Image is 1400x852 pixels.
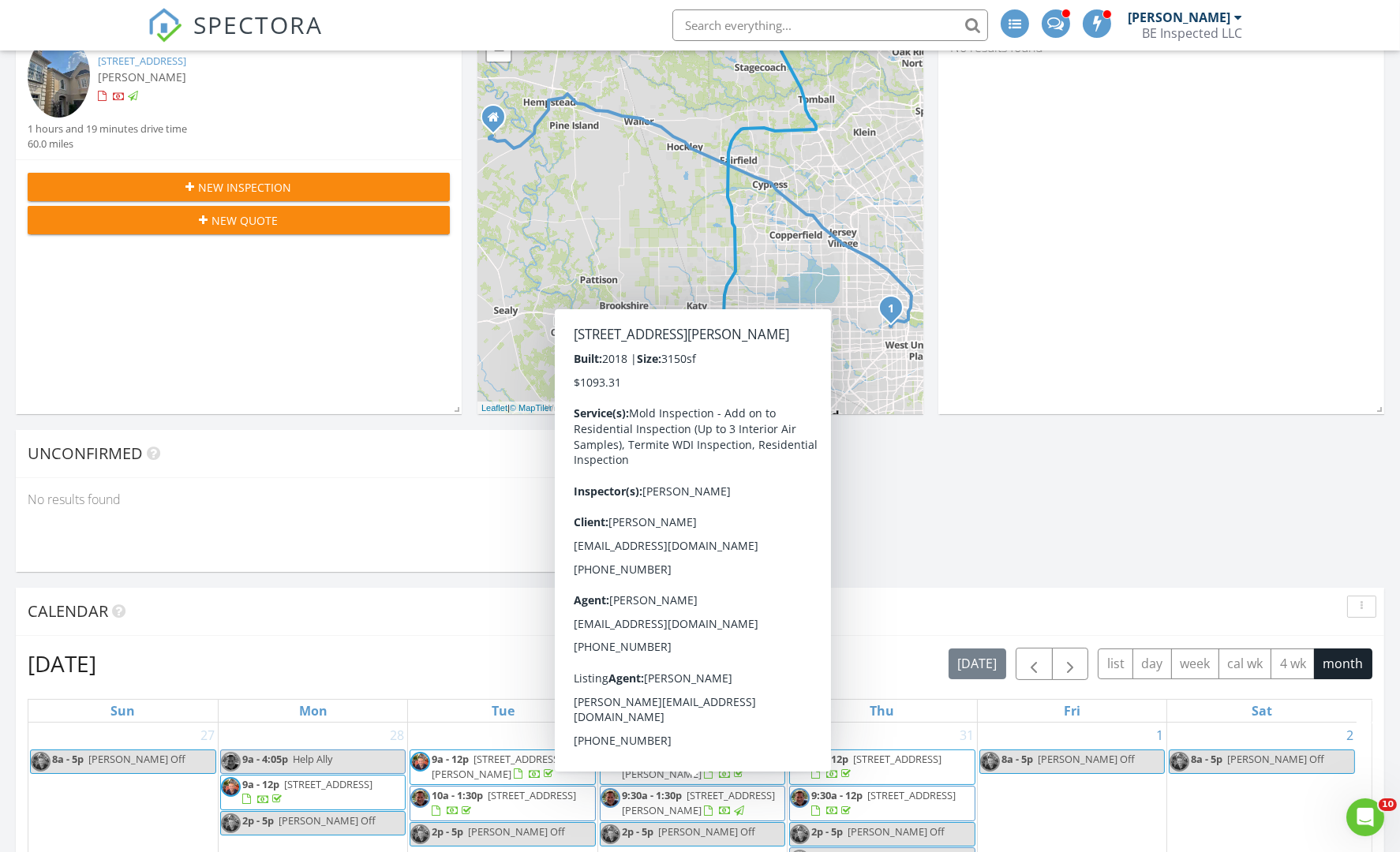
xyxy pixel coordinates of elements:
span: New Inspection [199,179,292,196]
img: dan_richter.jpg [980,752,1000,772]
a: Saturday [1248,700,1275,722]
span: [PERSON_NAME] Off [279,813,376,828]
img: dan_richter.jpg [410,752,430,772]
span: 2p - 5p [622,824,653,839]
div: 1 hours and 19 minutes drive time [28,121,187,136]
span: [STREET_ADDRESS] [284,777,372,791]
a: [STREET_ADDRESS] [98,54,186,68]
img: dan_richter.jpg [31,752,51,772]
span: Unconfirmed [28,443,143,464]
button: [DATE] [949,648,1006,679]
button: Previous month [1016,648,1053,680]
a: 9:30a - 12p [STREET_ADDRESS] [789,786,975,821]
div: 30267 GOLD FINCH PL, Fulshear, TX 77441 [656,362,665,372]
a: 9a - 12p [STREET_ADDRESS][PERSON_NAME] [600,749,785,785]
a: SPECTORA [148,21,323,54]
span: 2p - 5p [432,824,463,839]
img: dan_richter.jpg [221,813,241,833]
span: 9a - 12p [811,752,848,766]
span: 2p - 5p [242,813,274,828]
button: Next month [1052,648,1089,680]
span: 8a - 5p [1001,752,1033,766]
span: [PERSON_NAME] Off [848,824,945,839]
a: 9a - 12p [STREET_ADDRESS] [220,775,406,810]
a: Go to July 27, 2025 [197,723,218,748]
span: 9a - 12p [622,752,659,766]
span: 9:30a - 1:30p [622,788,682,802]
iframe: Intercom live chat [1346,798,1384,836]
span: SPECTORA [193,8,323,41]
button: cal wk [1218,648,1272,679]
a: 9a - 12p [STREET_ADDRESS] [811,752,941,781]
img: img_8739.jpg [601,788,620,808]
span: [STREET_ADDRESS] [867,788,956,802]
img: dan_richter.jpg [790,824,810,844]
span: 8a - 5p [52,752,84,766]
a: Wednesday [676,700,709,722]
img: img_8739.jpg [790,788,810,808]
span: Calendar [28,600,108,622]
a: Thursday [867,700,897,722]
a: Go to July 31, 2025 [956,723,977,748]
button: week [1171,648,1219,679]
a: Go to July 28, 2025 [387,723,407,748]
img: The Best Home Inspection Software - Spectora [148,8,182,43]
a: Monday [296,700,331,722]
span: [PERSON_NAME] Off [468,824,565,839]
div: No results found [16,478,692,521]
img: dan_richter.jpg [221,777,241,797]
button: list [1098,648,1133,679]
img: dan_richter.jpg [1170,752,1189,772]
a: 9a - 12p [STREET_ADDRESS] [789,749,975,785]
div: BE Inspected LLC [1142,25,1242,41]
img: img_8739.jpg [221,752,241,772]
a: © OpenStreetMap contributors [555,403,672,413]
img: 9370366%2Fcover_photos%2Fp7FWPKi2xALC6GSEYHKj%2Fsmall.jpeg [28,34,90,118]
img: img_8739.jpg [410,788,430,808]
span: [PERSON_NAME] Off [88,752,185,766]
img: dan_richter.jpg [601,752,620,772]
span: [PERSON_NAME] Off [658,824,755,839]
button: 4 wk [1271,648,1315,679]
span: 9a - 4:05p [242,752,288,766]
a: Friday [1061,700,1084,722]
span: 9a - 12p [242,777,279,791]
a: 9:30a - 12p [STREET_ADDRESS] [811,788,956,817]
a: 9a - 12p [STREET_ADDRESS][PERSON_NAME] [410,749,595,785]
a: 9:30 am [STREET_ADDRESS] [PERSON_NAME] 1 hours and 19 minutes drive time 60.0 miles [28,34,450,151]
span: [STREET_ADDRESS][PERSON_NAME] [622,788,775,817]
span: [PERSON_NAME] Off [1038,752,1135,766]
i: 1 [653,358,659,369]
a: Go to August 2, 2025 [1343,723,1357,748]
span: [STREET_ADDRESS] [488,788,576,802]
a: Tuesday [489,700,518,722]
button: month [1314,648,1372,679]
a: 9a - 12p [STREET_ADDRESS][PERSON_NAME] [622,752,752,781]
a: 9a - 12p [STREET_ADDRESS] [242,777,372,806]
span: 9a - 12p [432,752,469,766]
div: 9501 Buckhorn Estates, Bellville TX 77418 [493,117,503,126]
button: New Inspection [28,173,450,201]
span: [PERSON_NAME] Off [1227,752,1324,766]
div: 60.0 miles [28,136,187,151]
a: 9a - 12p [STREET_ADDRESS][PERSON_NAME] [432,752,562,781]
span: 8a - 5p [1191,752,1222,766]
a: 10a - 1:30p [STREET_ADDRESS] [432,788,576,817]
div: 1211 Nantucket Dr C, Houston, TX 77057 [891,308,900,317]
a: Go to July 29, 2025 [577,723,597,748]
a: © MapTiler [510,403,552,413]
button: New Quote [28,206,450,234]
a: 10a - 1:30p [STREET_ADDRESS] [410,786,595,821]
i: 1 [888,304,894,315]
a: Sunday [107,700,138,722]
a: Go to August 1, 2025 [1153,723,1166,748]
button: day [1132,648,1172,679]
div: | [477,402,676,415]
span: 10a - 1:30p [432,788,483,802]
span: Help Ally [293,752,332,766]
div: [PERSON_NAME] [1128,9,1230,25]
img: dan_richter.jpg [790,752,810,772]
span: 9:30a - 12p [811,788,863,802]
a: Leaflet [481,403,507,413]
a: 9:30a - 1:30p [STREET_ADDRESS][PERSON_NAME] [622,788,775,817]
